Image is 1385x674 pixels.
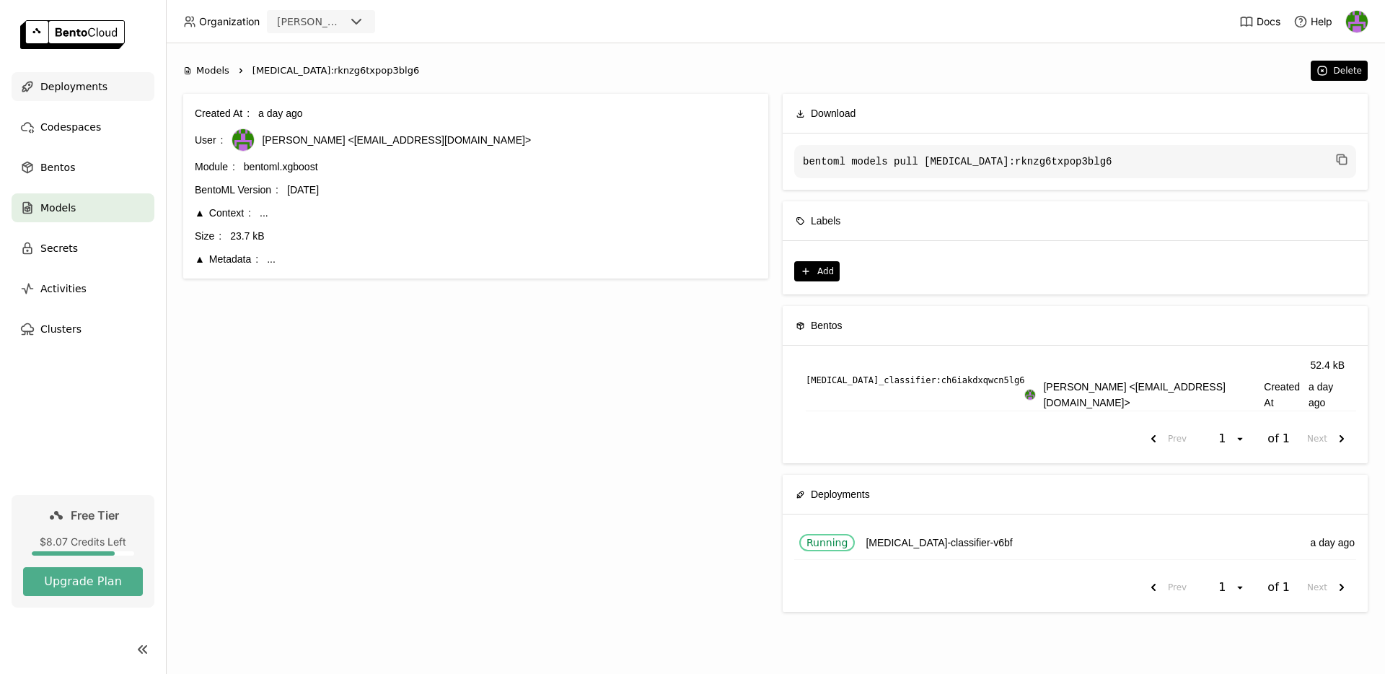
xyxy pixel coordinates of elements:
div: ... [267,251,757,267]
span: [MEDICAL_DATA]:rknzg6txpop3blg6 [252,64,419,78]
a: Codespaces [12,113,154,141]
div: Created At [195,105,250,121]
span: Organization [199,15,260,28]
span: Download [811,105,856,121]
button: previous page. current page 1 of 1 [1139,426,1192,452]
nav: Breadcrumbs navigation [183,64,1303,78]
div: 23.7 kB [230,228,757,244]
span: a day ago [1311,535,1355,551]
span: Deployments [811,486,870,502]
span: Labels [811,213,840,229]
div: Running [806,537,848,548]
button: next page. current page 1 of 1 [1301,426,1356,452]
div: Delete [1334,65,1362,76]
div: Models [183,64,229,78]
span: Activities [40,280,87,297]
div: Module [195,159,235,175]
div: 1 [1214,580,1234,595]
button: Upgrade Plan [23,567,143,596]
div: Metadata [195,251,258,267]
input: Selected manu-infante. [346,15,348,30]
div: 1 [1214,432,1234,446]
span: Docs [1257,15,1280,28]
a: Free Tier$8.07 Credits LeftUpgrade Plan [12,495,154,608]
p: [MEDICAL_DATA]_classifier : ch6iakdxqwcn5lg6 [806,373,1024,388]
span: Models [196,64,229,78]
span: Clusters [40,320,82,338]
span: [PERSON_NAME] <[EMAIL_ADDRESS][DOMAIN_NAME]> [262,132,531,148]
span: Models [40,199,76,216]
img: logo [20,20,125,49]
a: Models [12,193,154,222]
div: ... [260,205,757,221]
button: previous page. current page 1 of 1 [1139,574,1192,600]
div: Running[MEDICAL_DATA]-classifier-v6bfa day ago [794,526,1356,560]
span: Bentos [40,159,75,176]
svg: open [1234,433,1246,445]
a: [MEDICAL_DATA]-classifier-v6bf [866,535,1012,551]
img: Manuel Infante [1346,11,1368,32]
span: of 1 [1267,432,1290,446]
button: Delete [1311,61,1368,81]
span: [PERSON_NAME] <[EMAIL_ADDRESS][DOMAIN_NAME]> [1043,379,1258,411]
div: Context [195,205,251,221]
a: [MEDICAL_DATA]_classifier:ch6iakdxqwcn5lg6 [806,373,1024,388]
svg: open [1234,582,1246,593]
button: Add [794,261,840,281]
div: 52.4 kB [1311,357,1345,373]
div: bentoml.xgboost [244,159,757,175]
span: Free Tier [71,508,119,522]
span: Help [1311,15,1332,28]
div: Size [195,228,221,244]
div: [DATE] [287,182,757,198]
li: List item [794,357,1356,411]
a: Clusters [12,315,154,343]
div: User [195,132,223,148]
a: Bentos [12,153,154,182]
span: Secrets [40,240,78,257]
div: BentoML Version [195,182,278,198]
svg: Right [235,65,247,76]
svg: Plus [800,266,812,277]
div: $8.07 Credits Left [23,535,143,548]
img: Manuel Infante [1025,390,1035,400]
div: Help [1293,14,1332,29]
span: Bentos [811,318,843,333]
img: Manuel Infante [232,129,254,151]
span: a day ago [258,108,303,119]
div: [PERSON_NAME] [277,14,345,29]
span: a day ago [1309,379,1345,411]
button: next page. current page 1 of 1 [1301,574,1356,600]
a: Activities [12,274,154,303]
a: Secrets [12,234,154,263]
span: Deployments [40,78,107,95]
code: bentoml models pull [MEDICAL_DATA]:rknzg6txpop3blg6 [794,145,1356,178]
div: Created At [1024,379,1345,411]
span: Codespaces [40,118,101,136]
span: of 1 [1267,580,1290,595]
a: Deployments [12,72,154,101]
a: Docs [1239,14,1280,29]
